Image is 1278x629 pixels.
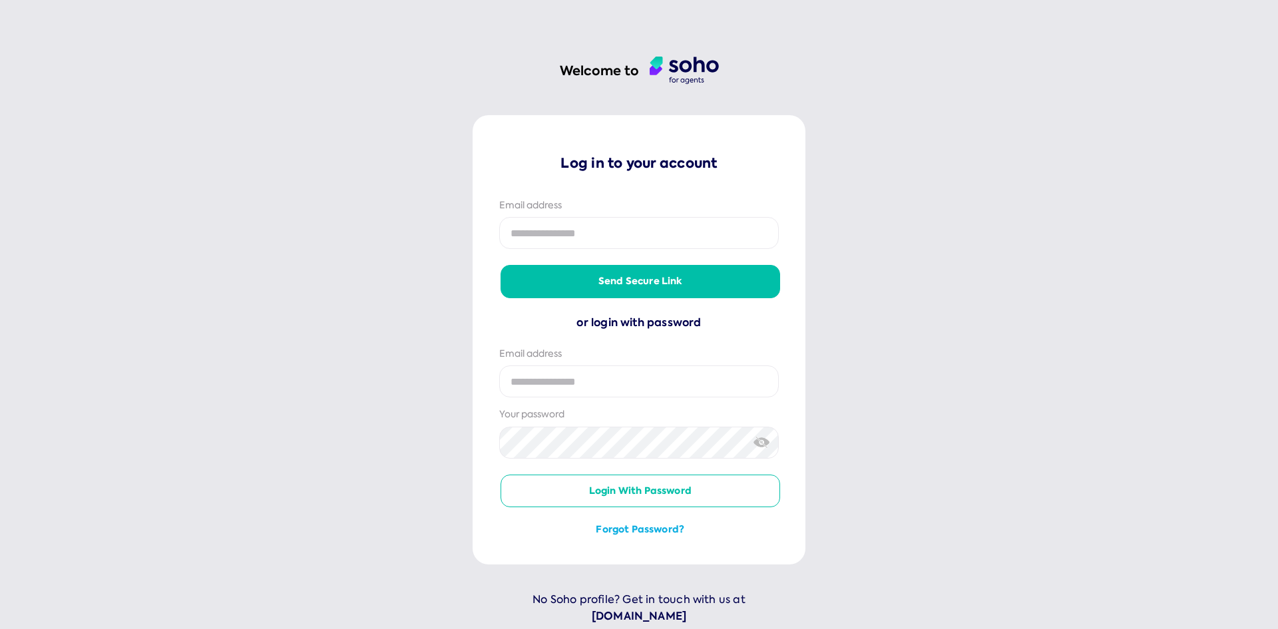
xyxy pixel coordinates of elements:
div: or login with password [499,314,779,331]
div: Your password [499,408,779,421]
img: eye-crossed.svg [753,435,770,449]
button: Login with password [501,475,780,508]
a: [DOMAIN_NAME] [473,608,805,625]
h1: Welcome to [560,62,639,80]
img: agent logo [650,57,719,85]
p: Log in to your account [499,154,779,172]
div: Email address [499,347,779,361]
div: Email address [499,199,779,212]
button: Send secure link [501,265,780,298]
button: Forgot password? [501,523,780,536]
p: No Soho profile? Get in touch with us at [473,591,805,625]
